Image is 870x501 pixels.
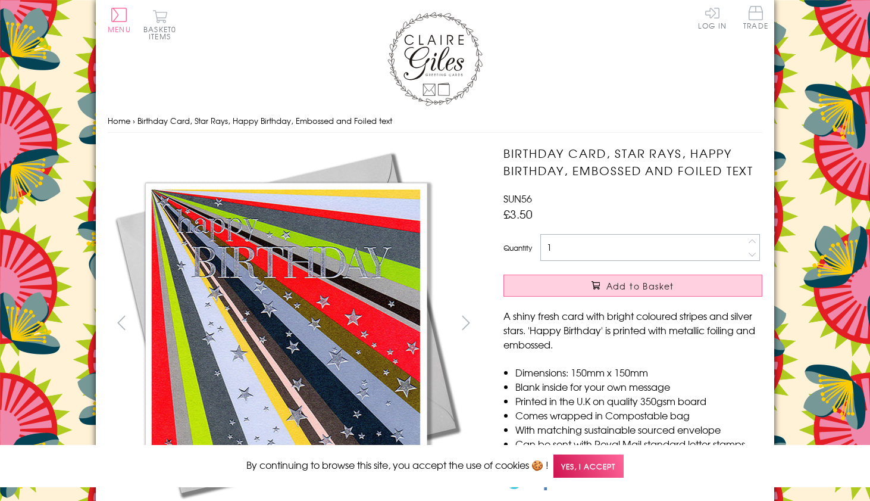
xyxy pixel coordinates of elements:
[515,422,762,437] li: With matching sustainable sourced envelope
[503,309,762,351] p: A shiny fresh card with bright coloured stripes and silver stars. 'Happy Birthday' is printed wit...
[137,115,392,126] span: Birthday Card, Star Rays, Happy Birthday, Embossed and Foiled text
[553,455,624,478] span: Yes, I accept
[133,115,135,126] span: ›
[503,275,762,297] button: Add to Basket
[743,6,768,32] a: Trade
[515,394,762,408] li: Printed in the U.K on quality 350gsm board
[143,10,176,40] button: Basket0 items
[108,109,762,133] nav: breadcrumbs
[515,408,762,422] li: Comes wrapped in Compostable bag
[108,115,130,126] a: Home
[698,6,727,29] a: Log In
[515,365,762,379] li: Dimensions: 150mm x 150mm
[515,379,762,394] li: Blank inside for your own message
[387,12,483,106] img: Claire Giles Greetings Cards
[453,309,480,336] button: next
[606,280,674,292] span: Add to Basket
[503,206,533,222] span: £3.50
[743,6,768,29] span: Trade
[108,8,131,33] button: Menu
[515,437,762,451] li: Can be sent with Royal Mail standard letter stamps
[503,191,532,206] span: SUN56
[503,145,762,179] h1: Birthday Card, Star Rays, Happy Birthday, Embossed and Foiled text
[108,309,134,336] button: prev
[108,24,131,35] span: Menu
[503,242,532,253] label: Quantity
[149,24,176,42] span: 0 items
